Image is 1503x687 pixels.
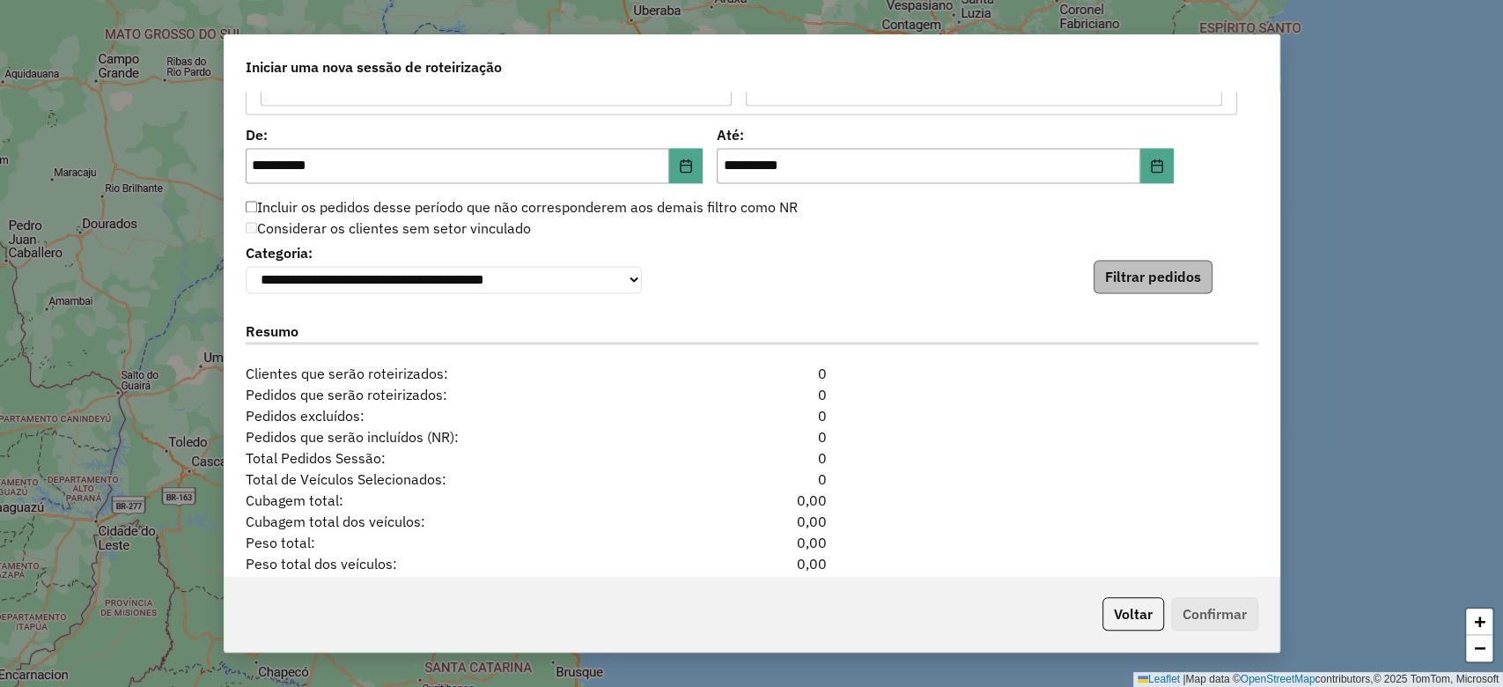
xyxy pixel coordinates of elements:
[1102,597,1164,631] button: Voltar
[235,553,666,574] span: Peso total dos veículos:
[666,384,838,405] div: 0
[666,553,838,574] div: 0,00
[1466,609,1492,635] a: Zoom in
[666,469,838,490] div: 0
[235,426,666,447] span: Pedidos que serão incluídos (NR):
[1241,673,1315,685] a: OpenStreetMap
[1466,635,1492,661] a: Zoom out
[246,218,531,239] label: Considerar os clientes sem setor vinculado
[666,426,838,447] div: 0
[666,490,838,511] div: 0,00
[1140,148,1174,183] button: Choose Date
[235,363,666,384] span: Clientes que serão roteirizados:
[246,201,257,212] input: Incluir os pedidos desse período que não corresponderem aos demais filtro como NR
[666,405,838,426] div: 0
[1133,672,1503,687] div: Map data © contributors,© 2025 TomTom, Microsoft
[235,447,666,469] span: Total Pedidos Sessão:
[235,384,666,405] span: Pedidos que serão roteirizados:
[666,511,838,532] div: 0,00
[235,511,666,532] span: Cubagem total dos veículos:
[666,532,838,553] div: 0,00
[669,148,703,183] button: Choose Date
[1183,673,1185,685] span: |
[666,363,838,384] div: 0
[1474,610,1485,632] span: +
[235,405,666,426] span: Pedidos excluídos:
[246,196,798,218] label: Incluir os pedidos desse período que não corresponderem aos demais filtro como NR
[717,124,1174,145] label: Até:
[1474,637,1485,659] span: −
[235,532,666,553] span: Peso total:
[666,447,838,469] div: 0
[246,56,502,78] span: Iniciar uma nova sessão de roteirização
[246,124,703,145] label: De:
[1094,260,1212,293] button: Filtrar pedidos
[235,490,666,511] span: Cubagem total:
[246,222,257,233] input: Considerar os clientes sem setor vinculado
[246,321,1258,344] label: Resumo
[1138,673,1180,685] a: Leaflet
[235,469,666,490] span: Total de Veículos Selecionados:
[246,242,642,263] label: Categoria:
